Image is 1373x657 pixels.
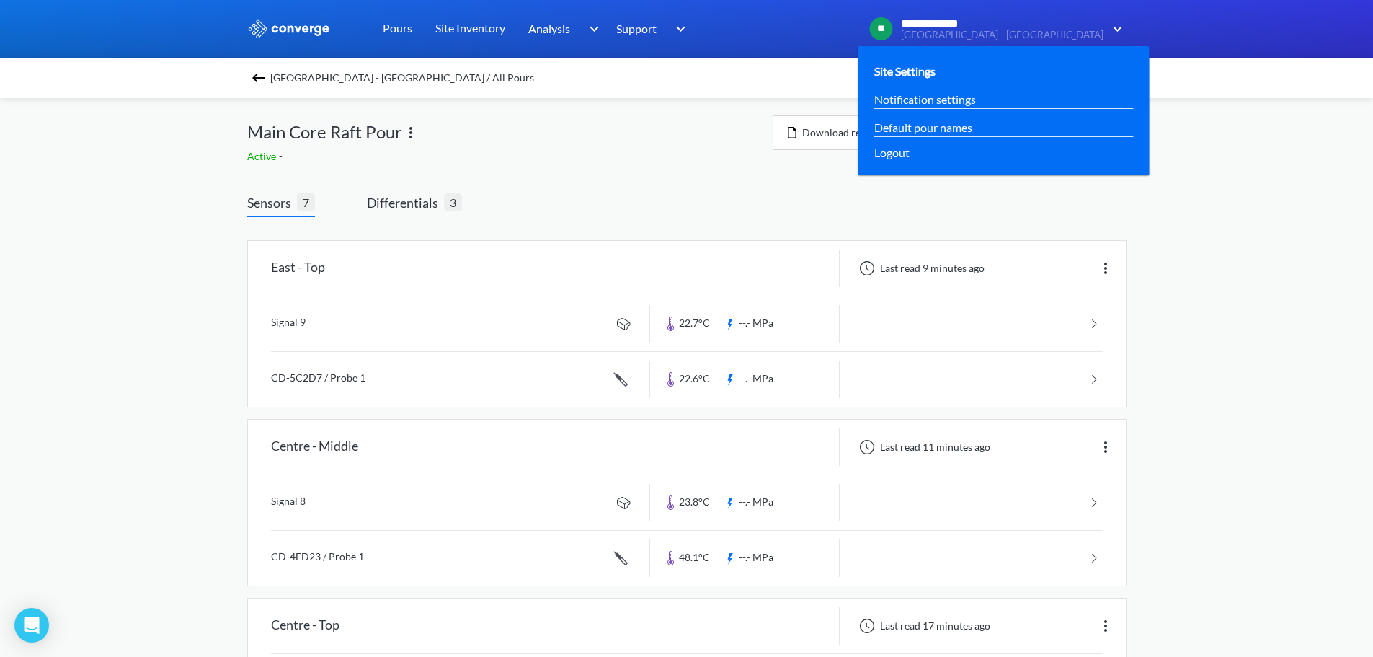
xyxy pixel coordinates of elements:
[250,69,267,87] img: backspace.svg
[297,193,315,211] span: 7
[851,617,995,635] div: Last read 17 minutes ago
[874,144,910,162] span: Logout
[367,193,444,213] span: Differentials
[271,428,358,466] div: Centre - Middle
[874,90,976,108] a: Notification settings
[901,30,1103,40] span: [GEOGRAPHIC_DATA] - [GEOGRAPHIC_DATA]
[247,150,279,162] span: Active
[279,150,285,162] span: -
[247,118,402,146] span: Main Core Raft Pour
[402,124,419,141] img: more.svg
[579,20,603,38] img: downArrow.svg
[1097,438,1114,456] img: more.svg
[851,260,989,277] div: Last read 9 minutes ago
[247,193,297,213] span: Sensors
[616,19,657,38] span: Support
[1103,20,1127,38] img: downArrow.svg
[874,118,972,136] a: Default pour names
[851,438,995,456] div: Last read 11 minutes ago
[270,68,534,88] span: [GEOGRAPHIC_DATA] - [GEOGRAPHIC_DATA] / All Pours
[14,608,49,643] div: Open Intercom Messenger
[528,19,570,38] span: Analysis
[773,115,895,150] button: Download report
[667,20,690,38] img: downArrow.svg
[271,250,325,287] div: East - Top
[874,62,936,80] a: Site Settings
[271,607,339,645] div: Centre - Top
[1097,260,1114,277] img: more.svg
[444,193,462,211] span: 3
[1097,617,1114,635] img: more.svg
[788,127,796,138] img: icon-file.svg
[247,19,331,38] img: logo_ewhite.svg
